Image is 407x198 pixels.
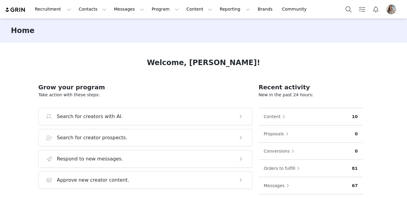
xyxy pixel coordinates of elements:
button: Search [342,2,355,16]
button: Messages [263,181,292,190]
button: Profile [383,5,402,14]
img: grin logo [5,7,26,13]
button: Approve new creator content. [38,171,253,189]
button: Recruitment [31,2,75,16]
a: Tasks [355,2,369,16]
a: Community [279,2,313,16]
h3: Search for creator prospects. [57,134,128,141]
p: 0 [355,131,358,137]
h2: Recent activity [259,83,362,92]
button: Content [263,112,288,121]
button: Content [183,2,216,16]
button: Reporting [216,2,254,16]
p: 0 [355,148,358,154]
button: Conversions [263,146,297,156]
p: New in the past 24 hours: [259,92,362,98]
h3: Home [11,25,35,36]
h1: Welcome, [PERSON_NAME]! [147,57,260,68]
h2: Grow your program [38,83,253,92]
button: Orders to fulfill [263,163,303,173]
p: Take action with these steps: [38,92,253,98]
button: Messages [110,2,148,16]
p: 81 [352,165,358,172]
h3: Respond to new messages. [57,155,123,163]
a: Brands [254,2,278,16]
button: Notifications [369,2,382,16]
img: 4c2c8fb3-bdc3-4cec-a5da-69d62c0069c2.jpg [386,5,396,14]
h3: Approve new creator content. [57,177,129,184]
button: Search for creators with AI. [38,108,253,125]
p: 67 [352,183,358,189]
button: Program [148,2,182,16]
h3: Search for creators with AI. [57,113,123,120]
button: Respond to new messages. [38,150,253,168]
button: Contacts [75,2,110,16]
p: 10 [352,114,358,120]
button: Proposals [263,129,292,139]
button: Search for creator prospects. [38,129,253,147]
